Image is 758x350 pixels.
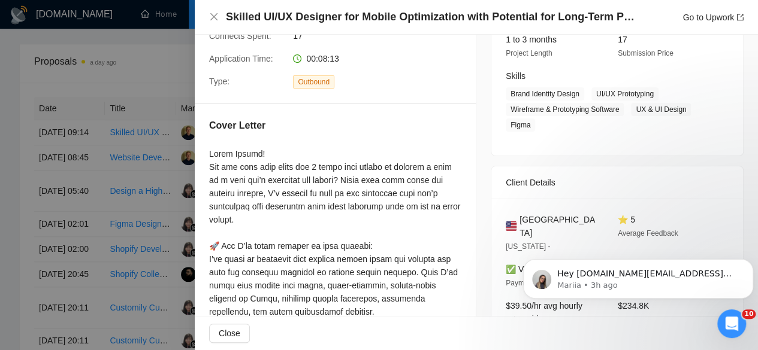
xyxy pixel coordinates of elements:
[520,213,599,239] span: [GEOGRAPHIC_DATA]
[736,14,744,21] span: export
[209,12,219,22] span: close
[209,12,219,22] button: Close
[506,118,535,132] span: Figma
[39,35,218,187] span: Hey [DOMAIN_NAME][EMAIL_ADDRESS][DOMAIN_NAME], Looks like your Upwork agency ANODA UX Design Agen...
[618,49,674,57] span: Submission Price
[506,242,550,251] span: [US_STATE] -
[506,166,729,199] div: Client Details
[209,118,265,133] h5: Cover Letter
[39,46,220,57] p: Message from Mariia, sent 3h ago
[618,229,678,238] span: Average Feedback
[226,10,639,25] h4: Skilled UI/UX Designer for Mobile Optimization with Potential for Long-Term Partnership
[506,49,552,57] span: Project Length
[518,234,758,318] iframe: Intercom notifications message
[209,31,271,41] span: Connects Spent:
[293,54,301,63] span: clock-circle
[506,87,584,101] span: Brand Identity Design
[293,29,473,42] span: 17
[506,35,557,44] span: 1 to 3 months
[306,54,339,63] span: 00:08:13
[717,309,746,338] iframe: Intercom live chat
[209,324,250,343] button: Close
[293,75,334,89] span: Outbound
[209,77,229,86] span: Type:
[742,309,756,319] span: 10
[506,103,624,116] span: Wireframe & Prototyping Software
[682,13,744,22] a: Go to Upworkexport
[591,87,659,101] span: UI/UX Prototyping
[506,264,546,274] span: ✅ Verified
[219,327,240,340] span: Close
[506,301,582,324] span: $39.50/hr avg hourly rate paid
[618,35,627,44] span: 17
[506,220,517,233] img: 🇺🇸
[618,215,635,224] span: ⭐ 5
[631,103,691,116] span: UX & UI Design
[506,279,571,287] span: Payment Verification
[506,71,526,81] span: Skills
[209,54,273,63] span: Application Time:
